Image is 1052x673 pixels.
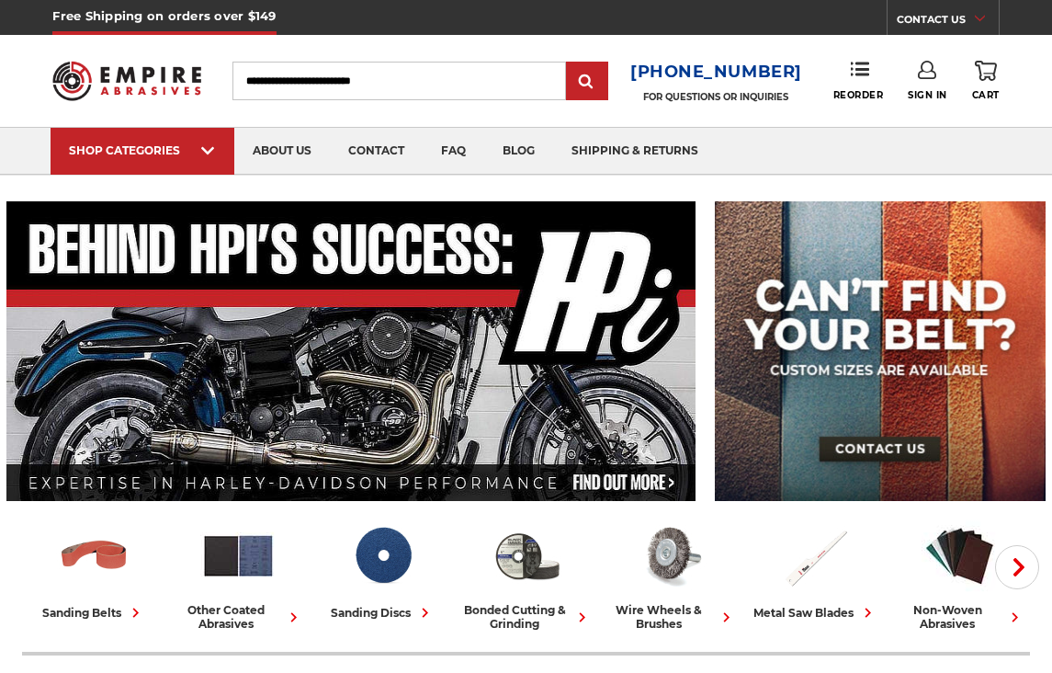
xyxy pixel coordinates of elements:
[630,91,802,103] p: FOR QUESTIONS OR INQUIRIES
[462,518,592,631] a: bonded cutting & grinding
[715,201,1046,501] img: promo banner for custom belts.
[753,603,877,622] div: metal saw blades
[484,128,553,175] a: blog
[200,518,277,594] img: Other Coated Abrasives
[777,518,854,594] img: Metal Saw Blades
[922,518,998,594] img: Non-woven Abrasives
[630,59,802,86] a: [PHONE_NUMBER]
[330,128,423,175] a: contact
[751,518,880,622] a: metal saw blades
[42,603,145,622] div: sanding belts
[995,545,1039,589] button: Next
[606,518,736,631] a: wire wheels & brushes
[908,89,947,101] span: Sign In
[489,518,565,594] img: Bonded Cutting & Grinding
[234,128,330,175] a: about us
[972,89,1000,101] span: Cart
[895,603,1024,631] div: non-woven abrasives
[553,128,717,175] a: shipping & returns
[331,603,435,622] div: sanding discs
[569,63,605,100] input: Submit
[897,9,999,35] a: CONTACT US
[56,518,132,594] img: Sanding Belts
[895,518,1024,631] a: non-woven abrasives
[318,518,447,622] a: sanding discs
[174,518,303,631] a: other coated abrasives
[972,61,1000,101] a: Cart
[174,603,303,631] div: other coated abrasives
[345,518,421,594] img: Sanding Discs
[633,518,709,594] img: Wire Wheels & Brushes
[29,518,159,622] a: sanding belts
[833,89,884,101] span: Reorder
[52,51,200,109] img: Empire Abrasives
[833,61,884,100] a: Reorder
[462,603,592,631] div: bonded cutting & grinding
[6,201,696,501] img: Banner for an interview featuring Horsepower Inc who makes Harley performance upgrades featured o...
[69,143,216,157] div: SHOP CATEGORIES
[606,603,736,631] div: wire wheels & brushes
[423,128,484,175] a: faq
